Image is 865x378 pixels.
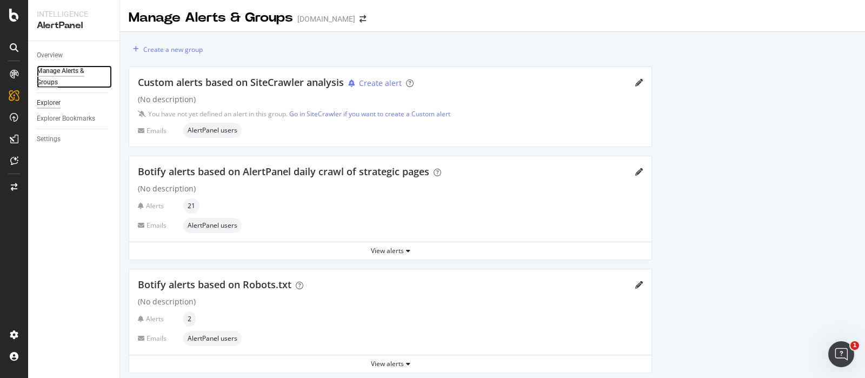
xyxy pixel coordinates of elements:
[37,113,95,124] div: Explorer Bookmarks
[138,76,344,89] span: Custom alerts based on SiteCrawler analysis
[297,14,355,24] div: [DOMAIN_NAME]
[37,134,112,145] a: Settings
[37,97,61,109] div: Explorer
[129,246,651,255] div: View alerts
[138,126,179,135] div: Emails
[37,97,112,109] a: Explorer
[183,331,242,346] div: neutral label
[289,109,450,118] a: Go in SiteCrawler if you want to create a Custom alert
[635,79,643,87] div: pencil
[37,113,112,124] a: Explorer Bookmarks
[850,341,859,350] span: 1
[359,78,402,89] div: Create alert
[138,183,643,194] div: (No description)
[37,50,63,61] div: Overview
[138,201,179,210] div: Alerts
[138,278,291,291] span: Botify alerts based on Robots.txt
[138,165,429,178] span: Botify alerts based on AlertPanel daily crawl of strategic pages
[143,45,203,54] div: Create a new group
[129,355,651,373] button: View alerts
[138,94,643,105] div: (No description)
[188,203,195,209] span: 21
[37,19,111,32] div: AlertPanel
[129,359,651,368] div: View alerts
[37,50,112,61] a: Overview
[138,314,179,323] div: Alerts
[188,316,191,322] span: 2
[635,281,643,289] div: pencil
[188,127,237,134] span: AlertPanel users
[183,198,199,214] div: neutral label
[37,65,112,88] a: Manage Alerts & Groups
[188,222,237,229] span: AlertPanel users
[138,221,179,230] div: Emails
[129,242,651,260] button: View alerts
[183,123,242,138] div: neutral label
[138,334,179,343] div: Emails
[148,109,450,118] div: You have not yet defined an alert in this group.
[360,15,366,23] div: arrow-right-arrow-left
[183,218,242,233] div: neutral label
[138,296,643,307] div: (No description)
[37,65,102,88] div: Manage Alerts & Groups
[635,168,643,176] div: pencil
[344,77,402,89] button: Create alert
[828,341,854,367] iframe: Intercom live chat
[183,311,196,327] div: neutral label
[37,134,61,145] div: Settings
[37,9,111,19] div: Intelligence
[188,335,237,342] span: AlertPanel users
[129,41,203,58] button: Create a new group
[129,9,293,27] div: Manage Alerts & Groups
